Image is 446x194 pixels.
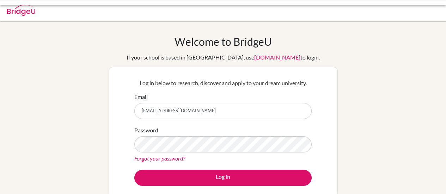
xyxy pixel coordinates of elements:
[7,5,35,16] img: Bridge-U
[175,35,272,48] h1: Welcome to BridgeU
[254,54,300,61] a: [DOMAIN_NAME]
[134,155,185,162] a: Forgot your password?
[134,126,158,134] label: Password
[134,170,312,186] button: Log in
[134,79,312,87] p: Log in below to research, discover and apply to your dream university.
[127,53,320,62] div: If your school is based in [GEOGRAPHIC_DATA], use to login.
[134,93,148,101] label: Email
